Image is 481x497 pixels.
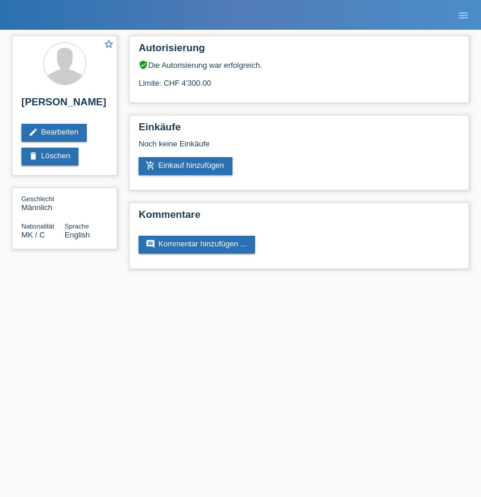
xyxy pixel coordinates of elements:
[21,96,108,114] h2: [PERSON_NAME]
[139,60,460,70] div: Die Autorisierung war erfolgreich.
[146,239,155,249] i: comment
[29,151,38,161] i: delete
[139,70,460,87] div: Limite: CHF 4'300.00
[139,236,255,254] a: commentKommentar hinzufügen ...
[146,161,155,170] i: add_shopping_cart
[139,209,460,227] h2: Kommentare
[21,124,87,142] a: editBearbeiten
[21,223,54,230] span: Nationalität
[21,195,54,202] span: Geschlecht
[457,10,469,21] i: menu
[21,230,45,239] span: Mazedonien / C / 01.01.2012
[21,148,78,165] a: deleteLöschen
[139,139,460,157] div: Noch keine Einkäufe
[139,121,460,139] h2: Einkäufe
[103,39,114,51] a: star_border
[65,223,89,230] span: Sprache
[139,42,460,60] h2: Autorisierung
[29,127,38,137] i: edit
[139,157,232,175] a: add_shopping_cartEinkauf hinzufügen
[451,11,475,18] a: menu
[65,230,90,239] span: English
[139,60,148,70] i: verified_user
[103,39,114,49] i: star_border
[21,194,65,212] div: Männlich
